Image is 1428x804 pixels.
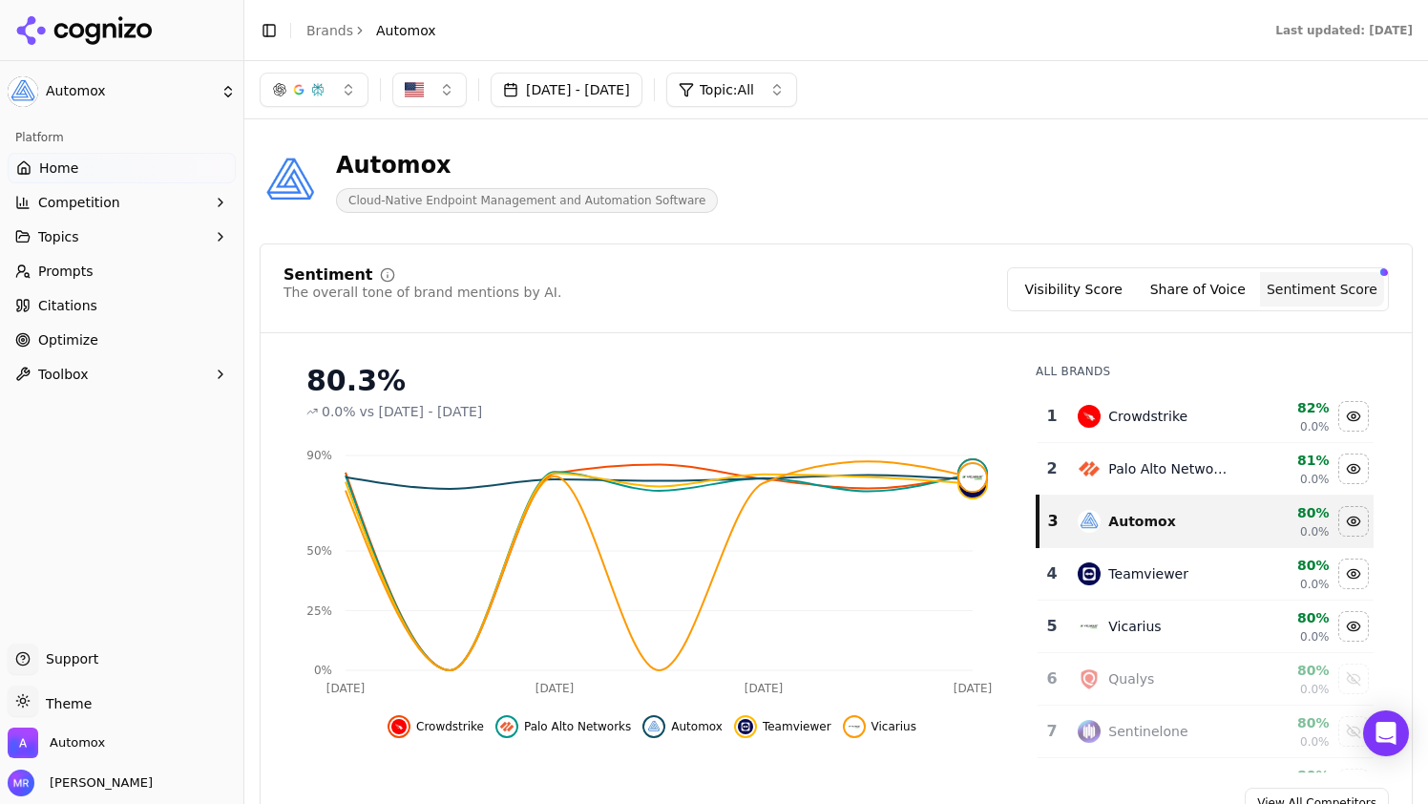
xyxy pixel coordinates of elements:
div: 3 [1047,510,1059,533]
nav: breadcrumb [306,21,436,40]
div: 6 [1045,667,1059,690]
a: Prompts [8,256,236,286]
button: Hide palo alto networks data [1338,454,1369,484]
span: Crowdstrike [416,719,484,734]
img: palo alto networks [499,719,514,734]
span: Automox [46,83,213,100]
div: Crowdstrike [1108,407,1187,426]
span: [PERSON_NAME] [42,774,153,792]
span: Theme [38,696,92,711]
button: Open organization switcher [8,728,105,758]
div: 82% [1244,398,1329,417]
div: 80.3% [306,364,997,398]
button: Visibility Score [1012,272,1136,307]
button: Hide teamviewer data [734,715,831,738]
img: crowdstrike [1078,405,1101,428]
tspan: [DATE] [954,682,993,695]
span: Automox [50,734,105,751]
div: 80% [1244,503,1329,522]
button: Sentiment Score [1260,272,1384,307]
div: Vicarius [1108,617,1161,636]
a: Brands [306,23,353,38]
div: Teamviewer [1108,564,1188,583]
span: Home [39,159,78,178]
img: qualys [1078,667,1101,690]
tspan: 0% [314,664,332,677]
tr: 2palo alto networksPalo Alto Networks81%0.0%Hide palo alto networks data [1038,443,1374,496]
div: Qualys [1108,669,1154,688]
span: Prompts [38,262,94,281]
span: Topics [38,227,79,246]
span: 0.0% [1300,629,1330,645]
img: vicarius [847,719,862,734]
span: Toolbox [38,365,89,384]
a: Citations [8,290,236,321]
img: crowdstrike [391,719,407,734]
tspan: [DATE] [326,682,366,695]
span: vs [DATE] - [DATE] [360,402,483,421]
span: Vicarius [871,719,916,734]
img: vicarius [959,464,986,491]
span: 0.0% [1300,472,1330,487]
div: 7 [1045,720,1059,743]
tr: 7sentineloneSentinelone80%0.0%Show sentinelone data [1038,706,1374,758]
div: 80% [1244,608,1329,627]
img: automox [1078,510,1101,533]
button: Hide crowdstrike data [388,715,484,738]
tspan: 25% [306,604,332,618]
img: US [405,80,424,99]
img: sentinelone [1078,720,1101,743]
img: teamviewer [738,719,753,734]
img: teamviewer [1078,562,1101,585]
tspan: 50% [306,544,332,558]
tspan: 90% [306,449,332,462]
span: 0.0% [322,402,356,421]
div: All Brands [1036,364,1374,379]
button: Hide automox data [642,715,723,738]
img: Maddie Regis [8,770,34,796]
div: Sentiment [283,267,372,283]
div: 80% [1244,661,1329,680]
img: vicarius [1078,615,1101,638]
button: Hide palo alto networks data [495,715,631,738]
span: Support [38,649,98,668]
span: Citations [38,296,97,315]
button: Hide crowdstrike data [1338,401,1369,432]
div: Last updated: [DATE] [1275,23,1413,38]
tr: 4teamviewerTeamviewer80%0.0%Hide teamviewer data [1038,548,1374,601]
button: Hide automox data [1338,506,1369,537]
span: Optimize [38,330,98,349]
tr: 3automoxAutomox80%0.0%Hide automox data [1038,496,1374,548]
span: 0.0% [1300,734,1330,750]
button: Open user button [8,770,153,796]
img: palo alto networks [1078,457,1101,480]
img: automox [646,719,661,734]
span: Competition [38,193,120,212]
a: Home [8,153,236,183]
div: 4 [1045,562,1059,585]
img: palo alto networks [959,460,986,487]
button: Toolbox [8,359,236,390]
button: Topics [8,222,236,252]
span: Palo Alto Networks [524,719,631,734]
div: The overall tone of brand mentions by AI. [283,283,561,302]
div: 5 [1045,615,1059,638]
span: 0.0% [1300,682,1330,697]
tspan: [DATE] [745,682,784,695]
button: Share of Voice [1136,272,1260,307]
button: Hide vicarius data [843,715,916,738]
div: Automox [336,150,718,180]
button: [DATE] - [DATE] [491,73,642,107]
tr: 5vicariusVicarius80%0.0%Hide vicarius data [1038,601,1374,653]
a: Optimize [8,325,236,355]
button: Hide vicarius data [1338,611,1369,642]
div: 2 [1045,457,1059,480]
img: Automox [8,728,38,758]
button: Hide teamviewer data [1338,559,1369,589]
span: Automox [671,719,723,734]
button: Show qualys data [1338,664,1369,694]
div: 80% [1244,713,1329,732]
div: Platform [8,122,236,153]
span: 0.0% [1300,577,1330,592]
span: 0.0% [1300,419,1330,434]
